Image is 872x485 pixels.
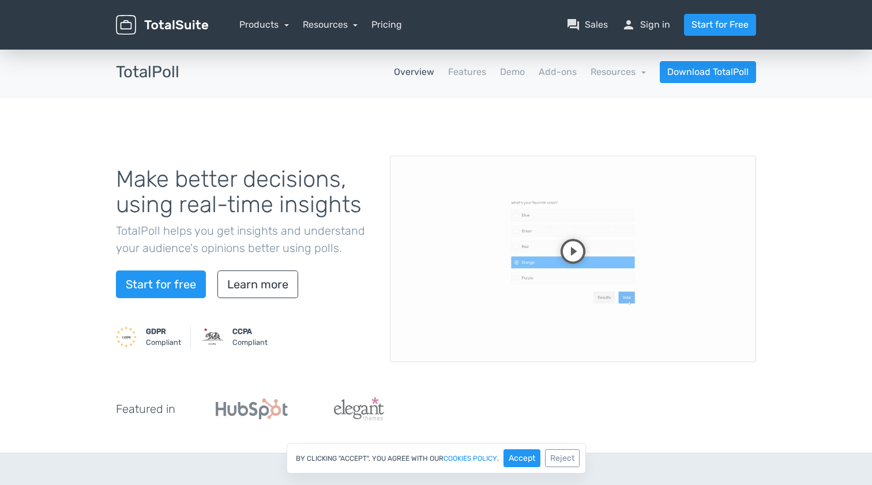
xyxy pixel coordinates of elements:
button: Reject [545,449,580,467]
a: Start for free [116,270,206,298]
a: Features [448,65,486,79]
a: Pricing [371,18,402,32]
h5: Featured in [116,403,175,415]
a: Download TotalPoll [660,61,756,83]
a: personSign in [622,18,670,32]
a: Resources [591,66,646,77]
h1: Make better decisions, using real-time insights [116,167,373,217]
img: Hubspot [216,398,288,419]
a: question_answerSales [566,18,608,32]
strong: CCPA [232,327,252,336]
button: Accept [503,449,540,467]
strong: GDPR [146,327,166,336]
img: CCPA [202,326,223,347]
a: Products [239,19,289,30]
div: By clicking "Accept", you agree with our . [287,443,586,473]
span: person [622,18,636,32]
a: Learn more [217,270,298,298]
img: GDPR [116,326,137,347]
a: Resources [303,19,358,30]
a: Add-ons [539,65,577,79]
p: TotalPoll helps you get insights and understand your audience's opinions better using polls. [116,222,373,257]
img: ElegantThemes [334,397,384,420]
small: Compliant [146,326,181,348]
a: cookies policy [443,455,497,462]
a: Overview [394,65,434,79]
small: Compliant [232,326,268,348]
img: TotalSuite for WordPress [116,15,208,35]
a: Start for Free [684,14,756,36]
h3: TotalPoll [116,63,179,81]
span: question_answer [566,18,580,32]
a: Demo [500,65,525,79]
